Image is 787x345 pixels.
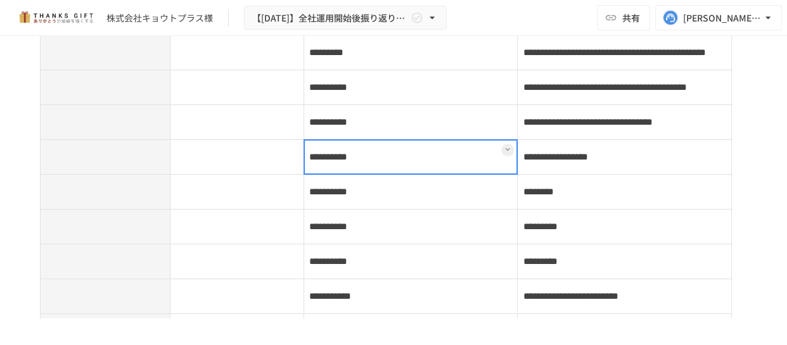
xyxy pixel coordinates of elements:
button: [PERSON_NAME][EMAIL_ADDRESS][DOMAIN_NAME] [655,5,782,30]
span: 共有 [622,11,640,25]
div: 株式会社キョウトプラス様 [106,11,213,25]
div: [PERSON_NAME][EMAIL_ADDRESS][DOMAIN_NAME] [683,10,762,26]
span: 【[DATE]】全社運用開始後振り返りミーティング [252,10,408,26]
button: 共有 [597,5,650,30]
img: mMP1OxWUAhQbsRWCurg7vIHe5HqDpP7qZo7fRoNLXQh [15,8,96,28]
button: 【[DATE]】全社運用開始後振り返りミーティング [244,6,447,30]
